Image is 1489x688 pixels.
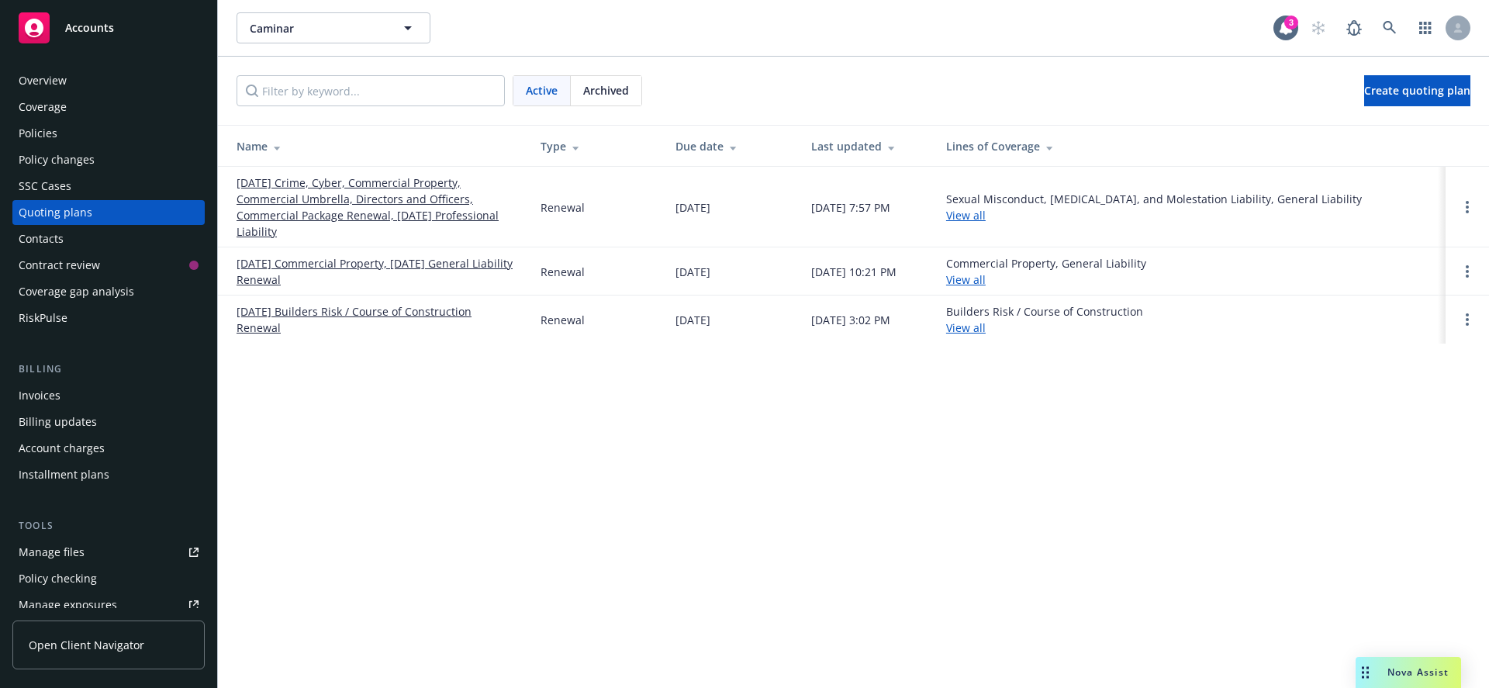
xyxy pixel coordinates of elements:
div: Manage exposures [19,593,117,617]
span: Archived [583,82,629,99]
a: View all [946,320,986,335]
span: Active [526,82,558,99]
div: Commercial Property, General Liability [946,255,1146,288]
a: Policy changes [12,147,205,172]
span: Accounts [65,22,114,34]
div: [DATE] [675,199,710,216]
div: Coverage gap analysis [19,279,134,304]
div: [DATE] 10:21 PM [811,264,897,280]
div: Manage files [19,540,85,565]
span: Create quoting plan [1364,83,1470,98]
a: Open options [1458,262,1477,281]
div: Installment plans [19,462,109,487]
a: Coverage gap analysis [12,279,205,304]
a: Invoices [12,383,205,408]
a: Search [1374,12,1405,43]
div: Drag to move [1356,657,1375,688]
a: Policies [12,121,205,146]
a: Quoting plans [12,200,205,225]
a: Open options [1458,310,1477,329]
div: Name [237,138,516,154]
div: 3 [1284,16,1298,29]
a: [DATE] Builders Risk / Course of Construction Renewal [237,303,516,336]
div: SSC Cases [19,174,71,199]
a: SSC Cases [12,174,205,199]
a: Overview [12,68,205,93]
div: Overview [19,68,67,93]
div: Last updated [811,138,921,154]
div: Builders Risk / Course of Construction [946,303,1143,336]
div: Sexual Misconduct, [MEDICAL_DATA], and Molestation Liability, General Liability [946,191,1362,223]
a: Contract review [12,253,205,278]
div: Type [541,138,651,154]
div: [DATE] [675,312,710,328]
a: Open options [1458,198,1477,216]
a: Manage exposures [12,593,205,617]
div: Renewal [541,312,585,328]
input: Filter by keyword... [237,75,505,106]
a: Account charges [12,436,205,461]
div: [DATE] 7:57 PM [811,199,890,216]
a: Contacts [12,226,205,251]
a: Policy checking [12,566,205,591]
a: Billing updates [12,410,205,434]
div: Contacts [19,226,64,251]
div: [DATE] 3:02 PM [811,312,890,328]
a: View all [946,272,986,287]
a: Accounts [12,6,205,50]
a: [DATE] Crime, Cyber, Commercial Property, Commercial Umbrella, Directors and Officers, Commercial... [237,175,516,240]
div: Policy changes [19,147,95,172]
div: Policies [19,121,57,146]
a: Report a Bug [1339,12,1370,43]
button: Caminar [237,12,430,43]
a: View all [946,208,986,223]
a: Installment plans [12,462,205,487]
a: Create quoting plan [1364,75,1470,106]
div: Due date [675,138,786,154]
div: Billing updates [19,410,97,434]
a: RiskPulse [12,306,205,330]
div: Renewal [541,264,585,280]
span: Nova Assist [1387,666,1449,679]
div: Policy checking [19,566,97,591]
a: Coverage [12,95,205,119]
div: RiskPulse [19,306,67,330]
div: Lines of Coverage [946,138,1433,154]
div: Tools [12,518,205,534]
span: Caminar [250,20,384,36]
a: Start snowing [1303,12,1334,43]
span: Open Client Navigator [29,637,144,653]
div: Billing [12,361,205,377]
a: [DATE] Commercial Property, [DATE] General Liability Renewal [237,255,516,288]
a: Switch app [1410,12,1441,43]
div: Quoting plans [19,200,92,225]
div: Invoices [19,383,60,408]
div: Contract review [19,253,100,278]
div: [DATE] [675,264,710,280]
div: Account charges [19,436,105,461]
a: Manage files [12,540,205,565]
div: Coverage [19,95,67,119]
div: Renewal [541,199,585,216]
button: Nova Assist [1356,657,1461,688]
